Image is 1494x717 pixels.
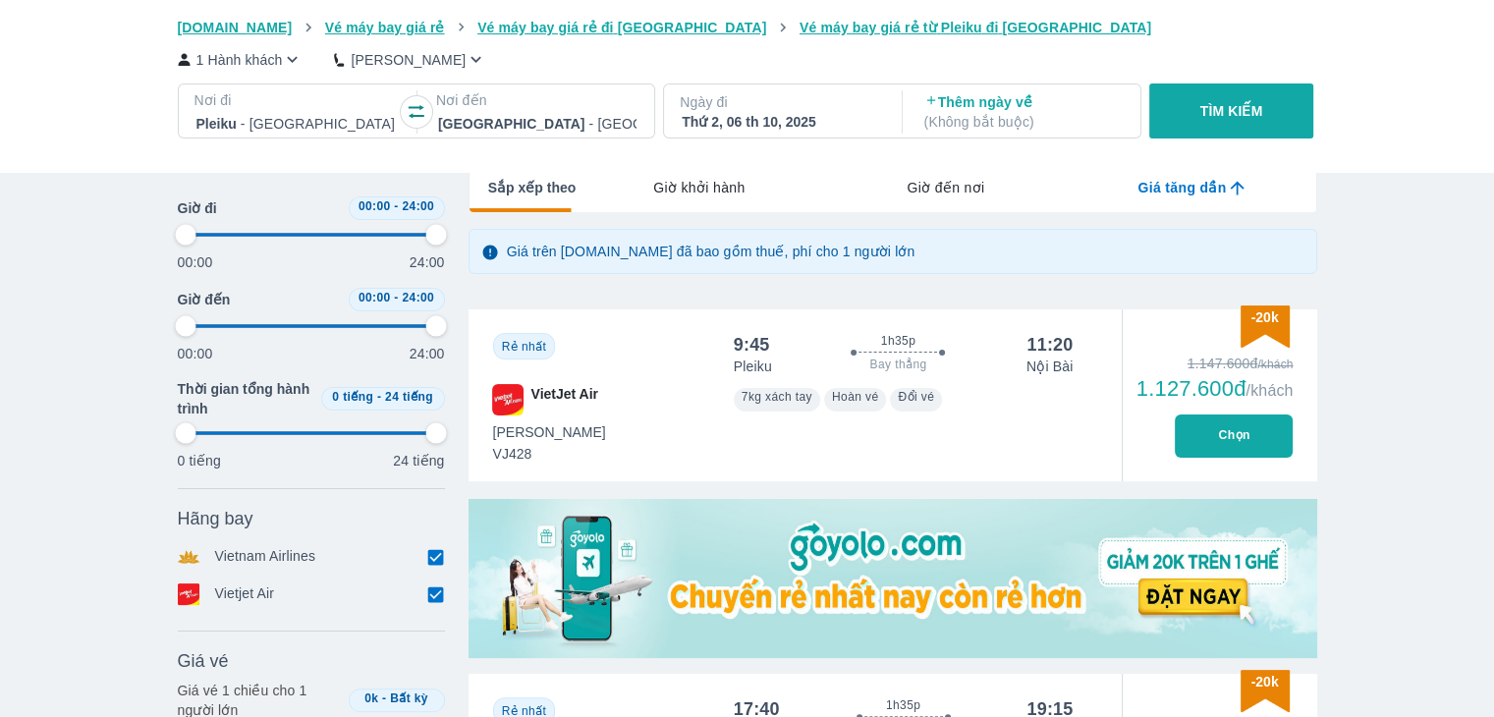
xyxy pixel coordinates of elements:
[924,92,1123,132] p: Thêm ngày về
[410,252,445,272] p: 24:00
[178,49,304,70] button: 1 Hành khách
[682,112,880,132] div: Thứ 2, 06 th 10, 2025
[385,390,433,404] span: 24 tiếng
[178,252,213,272] p: 00:00
[393,451,444,470] p: 24 tiếng
[898,390,934,404] span: Đổi vé
[178,18,1317,37] nav: breadcrumb
[436,90,638,110] p: Nơi đến
[1136,354,1294,373] div: 1.147.600đ
[325,20,445,35] span: Vé máy bay giá rẻ
[800,20,1151,35] span: Vé máy bay giá rẻ từ Pleiku đi [GEOGRAPHIC_DATA]
[680,92,882,112] p: Ngày đi
[394,291,398,304] span: -
[886,697,920,713] span: 1h35p
[382,691,386,705] span: -
[1250,309,1278,325] span: -20k
[924,112,1123,132] p: ( Không bắt buộc )
[196,50,283,70] p: 1 Hành khách
[178,344,213,363] p: 00:00
[1149,83,1313,138] button: TÌM KIẾM
[178,649,229,673] span: Giá vé
[351,50,466,70] p: [PERSON_NAME]
[178,451,221,470] p: 0 tiếng
[377,390,381,404] span: -
[488,178,577,197] span: Sắp xếp theo
[502,340,546,354] span: Rẻ nhất
[1026,333,1073,357] div: 11:20
[507,242,915,261] p: Giá trên [DOMAIN_NAME] đã bao gồm thuế, phí cho 1 người lớn
[402,291,434,304] span: 24:00
[742,390,812,404] span: 7kg xách tay
[178,290,231,309] span: Giờ đến
[1250,674,1278,689] span: -20k
[215,546,316,568] p: Vietnam Airlines
[359,199,391,213] span: 00:00
[493,444,606,464] span: VJ428
[1137,178,1226,197] span: Giá tăng dần
[1241,305,1290,348] img: discount
[194,90,397,110] p: Nơi đi
[178,507,253,530] span: Hãng bay
[334,49,486,70] button: [PERSON_NAME]
[907,178,984,197] span: Giờ đến nơi
[359,291,391,304] span: 00:00
[1175,414,1293,458] button: Chọn
[394,199,398,213] span: -
[178,379,313,418] span: Thời gian tổng hành trình
[576,167,1315,208] div: lab API tabs example
[734,333,770,357] div: 9:45
[653,178,745,197] span: Giờ khởi hành
[215,583,275,605] p: Vietjet Air
[881,333,915,349] span: 1h35p
[364,691,378,705] span: 0k
[1026,357,1073,376] p: Nội Bài
[1200,101,1263,121] p: TÌM KIẾM
[402,199,434,213] span: 24:00
[1245,382,1293,399] span: /khách
[531,384,598,415] span: VietJet Air
[477,20,766,35] span: Vé máy bay giá rẻ đi [GEOGRAPHIC_DATA]
[410,344,445,363] p: 24:00
[390,691,428,705] span: Bất kỳ
[332,390,373,404] span: 0 tiếng
[469,499,1317,658] img: media-0
[1136,377,1294,401] div: 1.127.600đ
[178,198,217,218] span: Giờ đi
[178,20,293,35] span: [DOMAIN_NAME]
[734,357,772,376] p: Pleiku
[492,384,524,415] img: VJ
[1241,670,1290,712] img: discount
[493,422,606,442] span: [PERSON_NAME]
[832,390,879,404] span: Hoàn vé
